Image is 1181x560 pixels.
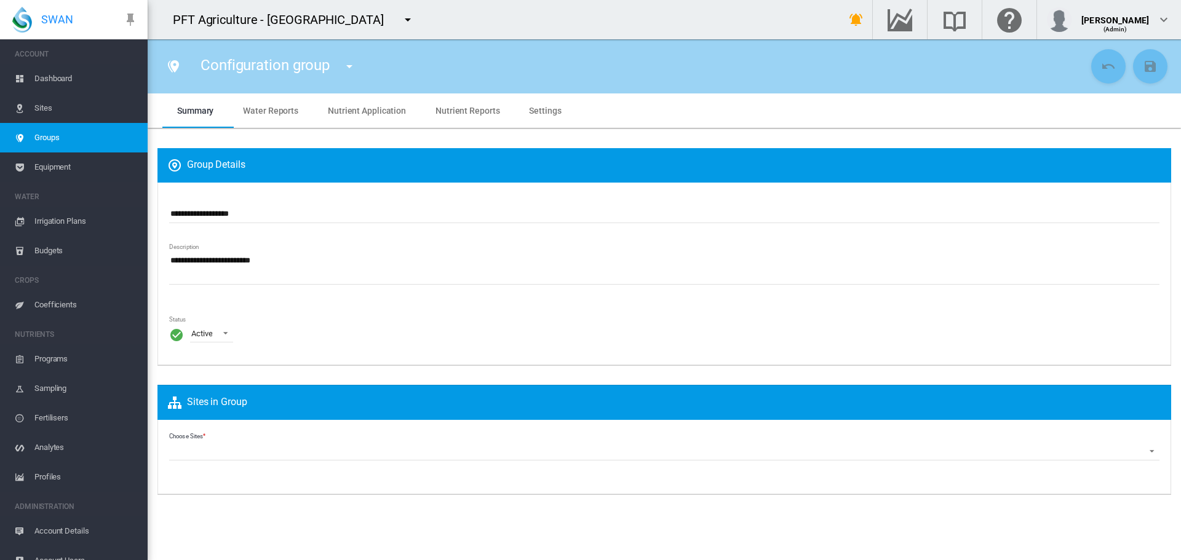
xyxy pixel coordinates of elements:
md-select: Status : Active [190,324,233,342]
span: (Admin) [1103,26,1127,33]
div: Active [191,329,212,338]
span: Group Details [167,158,245,173]
button: Cancel Changes [1091,49,1126,84]
md-icon: icon-bell-ring [849,12,864,27]
md-icon: Click here for help [995,12,1024,27]
img: profile.jpg [1047,7,1072,32]
md-icon: icon-pin [123,12,138,27]
md-icon: icon-menu-down [342,59,357,74]
span: Coefficients [34,290,138,320]
img: SWAN-Landscape-Logo-Colour-drop.png [12,7,32,33]
span: Fertilisers [34,403,138,433]
span: ACCOUNT [15,44,138,64]
span: Sampling [34,374,138,403]
div: PFT Agriculture - [GEOGRAPHIC_DATA] [173,11,395,28]
md-icon: icon-undo [1101,59,1116,74]
span: Programs [34,344,138,374]
button: icon-menu-down [396,7,420,32]
md-icon: icon-sitemap [167,395,187,410]
md-icon: icon-chevron-down [1156,12,1171,27]
span: Budgets [34,236,138,266]
span: Settings [529,106,561,116]
span: Sites [34,93,138,123]
span: WATER [15,187,138,207]
span: Dashboard [34,64,138,93]
span: Nutrient Reports [435,106,499,116]
span: CROPS [15,270,138,290]
span: Nutrient Application [328,106,406,116]
md-icon: Search the knowledge base [940,12,969,27]
span: Analytes [34,433,138,462]
span: SWAN [41,12,73,27]
md-icon: icon-menu-down [400,12,415,27]
span: Sites in Group [167,395,247,410]
span: Configuration group [201,57,330,74]
span: NUTRIENTS [15,325,138,344]
span: Account Details [34,516,138,546]
button: icon-menu-down [337,54,362,79]
md-icon: icon-map-marker-circle [167,158,187,173]
span: Irrigation Plans [34,207,138,236]
span: Water Reports [243,106,298,116]
span: ADMINISTRATION [15,497,138,516]
md-icon: icon-map-marker-multiple [166,59,181,74]
button: Click to go to list of groups [161,54,186,79]
md-icon: Go to the Data Hub [885,12,915,27]
div: [PERSON_NAME] [1081,9,1149,22]
md-select: Choose Sites [169,442,1159,460]
span: Profiles [34,462,138,492]
span: Equipment [34,152,138,182]
button: icon-bell-ring [844,7,869,32]
span: Groups [34,123,138,152]
md-icon: icon-content-save [1143,59,1158,74]
button: Save Changes [1133,49,1167,84]
i: Active [169,327,184,342]
span: Summary [177,106,213,116]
